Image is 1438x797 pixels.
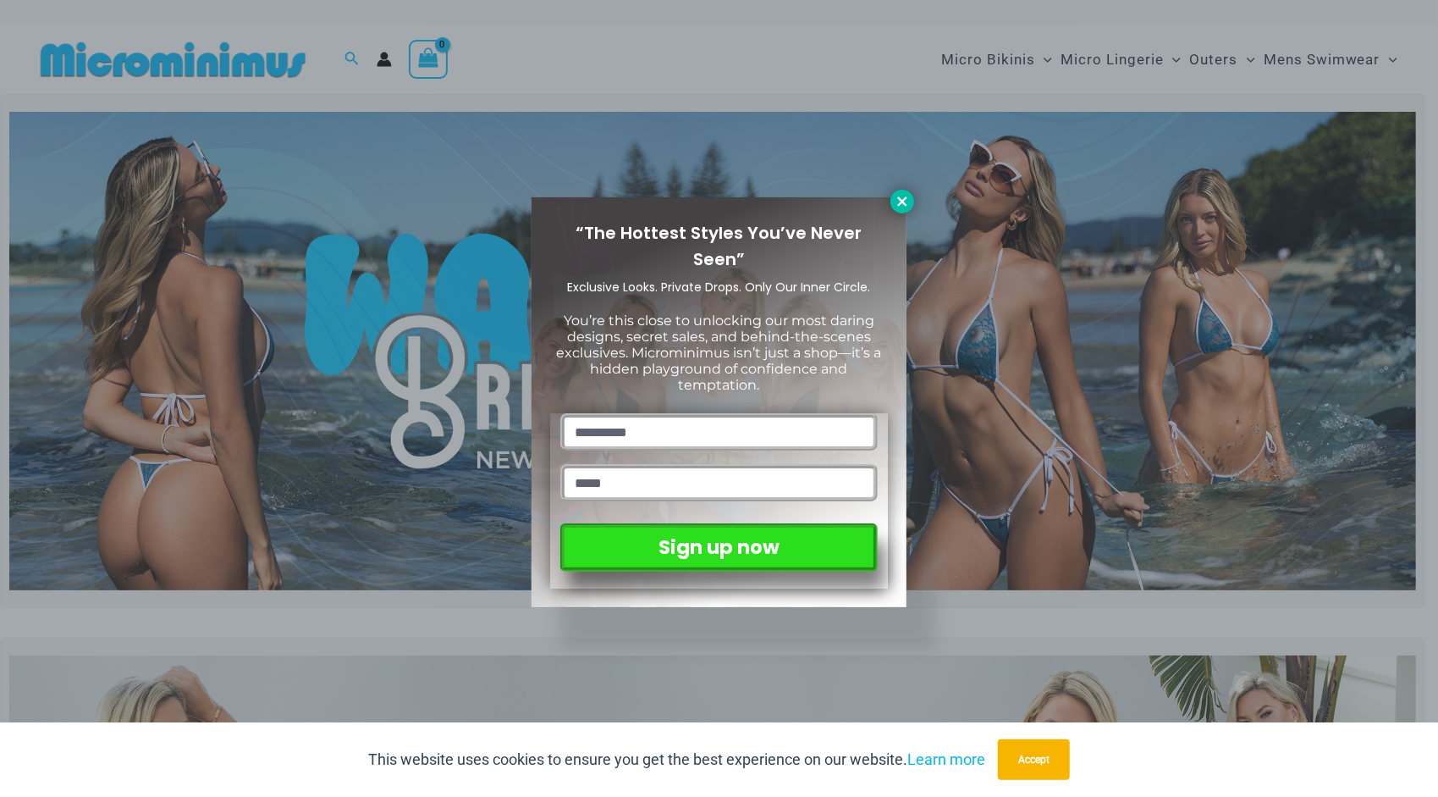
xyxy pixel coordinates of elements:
[368,747,985,772] p: This website uses cookies to ensure you get the best experience on our website.
[568,279,871,296] span: Exclusive Looks. Private Drops. Only Our Inner Circle.
[998,739,1070,780] button: Accept
[907,750,985,768] a: Learn more
[557,313,882,394] span: You’re this close to unlocking our most daring designs, secret sales, and behind-the-scenes exclu...
[576,221,862,271] span: “The Hottest Styles You’ve Never Seen”
[890,190,914,213] button: Close
[560,523,878,572] button: Sign up now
